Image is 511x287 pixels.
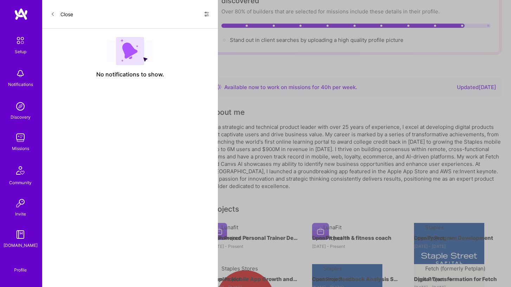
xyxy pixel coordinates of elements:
[51,8,73,20] button: Close
[96,71,164,78] span: No notifications to show.
[14,266,27,273] div: Profile
[107,37,153,65] img: empty
[13,196,27,210] img: Invite
[9,179,32,186] div: Community
[12,259,29,273] a: Profile
[13,99,27,113] img: discovery
[4,242,38,249] div: [DOMAIN_NAME]
[13,67,27,81] img: bell
[13,131,27,145] img: teamwork
[12,145,29,152] div: Missions
[8,81,33,88] div: Notifications
[11,113,31,121] div: Discovery
[12,162,29,179] img: Community
[15,48,26,55] div: Setup
[14,8,28,20] img: logo
[13,33,28,48] img: setup
[13,227,27,242] img: guide book
[15,210,26,218] div: Invite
